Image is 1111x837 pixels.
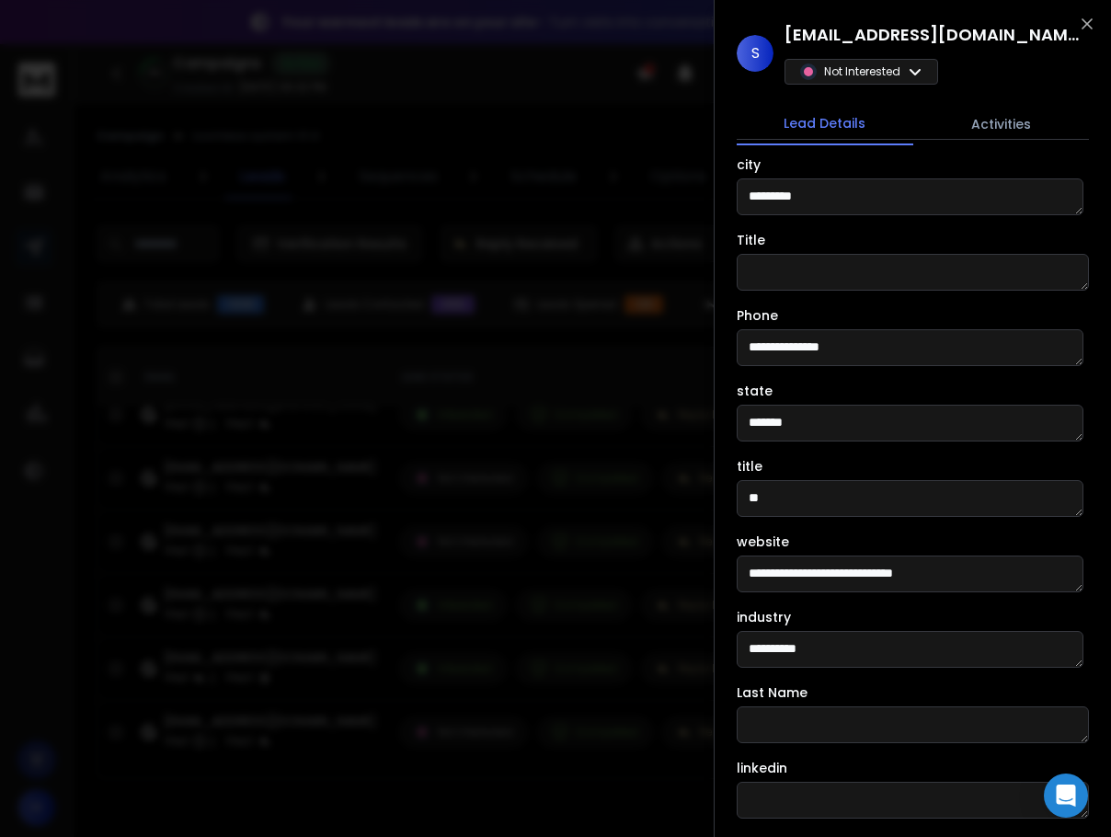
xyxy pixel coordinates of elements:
label: Phone [737,309,778,322]
button: Lead Details [737,103,913,145]
label: Last Name [737,686,807,699]
label: city [737,158,761,171]
label: linkedin [737,762,787,774]
h1: [EMAIL_ADDRESS][DOMAIN_NAME] [785,22,1079,48]
span: S [737,35,773,72]
p: Not Interested [824,64,900,79]
label: website [737,535,789,548]
div: Open Intercom Messenger [1044,774,1088,818]
label: industry [737,611,791,624]
label: title [737,460,762,473]
label: state [737,384,773,397]
button: Activities [913,104,1090,144]
label: Title [737,234,765,247]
